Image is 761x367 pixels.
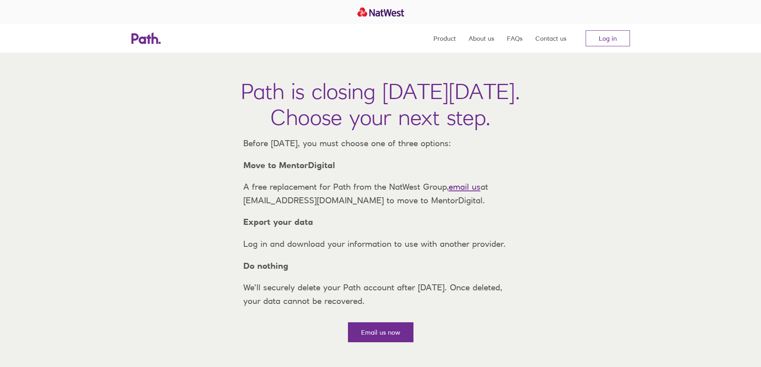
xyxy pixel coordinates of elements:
a: About us [469,24,494,53]
a: Contact us [535,24,566,53]
strong: Move to MentorDigital [243,160,335,170]
p: We’ll securely delete your Path account after [DATE]. Once deleted, your data cannot be recovered. [237,281,525,307]
a: Product [433,24,456,53]
a: FAQs [507,24,523,53]
h1: Path is closing [DATE][DATE]. Choose your next step. [241,78,520,130]
a: email us [449,182,481,192]
p: Before [DATE], you must choose one of three options: [237,137,525,150]
p: A free replacement for Path from the NatWest Group, at [EMAIL_ADDRESS][DOMAIN_NAME] to move to Me... [237,180,525,207]
a: Log in [586,30,630,46]
strong: Export your data [243,217,313,227]
strong: Do nothing [243,261,288,271]
a: Email us now [348,322,413,342]
p: Log in and download your information to use with another provider. [237,237,525,251]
